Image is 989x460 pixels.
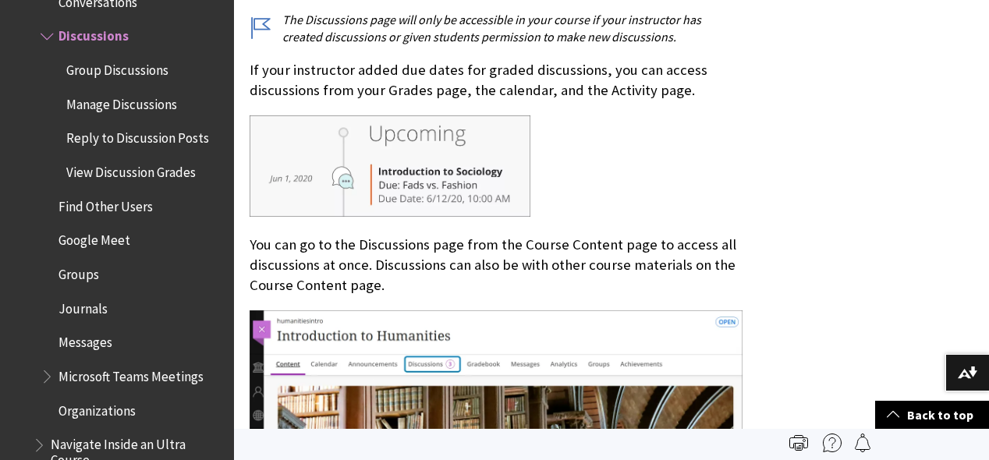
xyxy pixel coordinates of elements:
img: Follow this page [853,433,872,452]
span: Reply to Discussion Posts [66,126,209,147]
span: Groups [58,261,99,282]
span: Find Other Users [58,193,153,214]
p: If your instructor added due dates for graded discussions, you can access discussions from your G... [250,60,743,101]
span: Microsoft Teams Meetings [58,363,204,384]
span: View Discussion Grades [66,159,196,180]
span: Google Meet [58,228,130,249]
p: You can go to the Discussions page from the Course Content page to access all discussions at once... [250,235,743,296]
span: Organizations [58,398,136,419]
span: Messages [58,330,112,351]
span: Discussions [58,23,129,44]
img: More help [823,433,842,452]
img: Print [789,433,808,452]
a: Back to top [875,401,989,430]
span: Group Discussions [66,57,168,78]
span: Manage Discussions [66,91,177,112]
span: Journals [58,295,108,317]
p: The Discussions page will only be accessible in your course if your instructor has created discus... [250,11,743,46]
